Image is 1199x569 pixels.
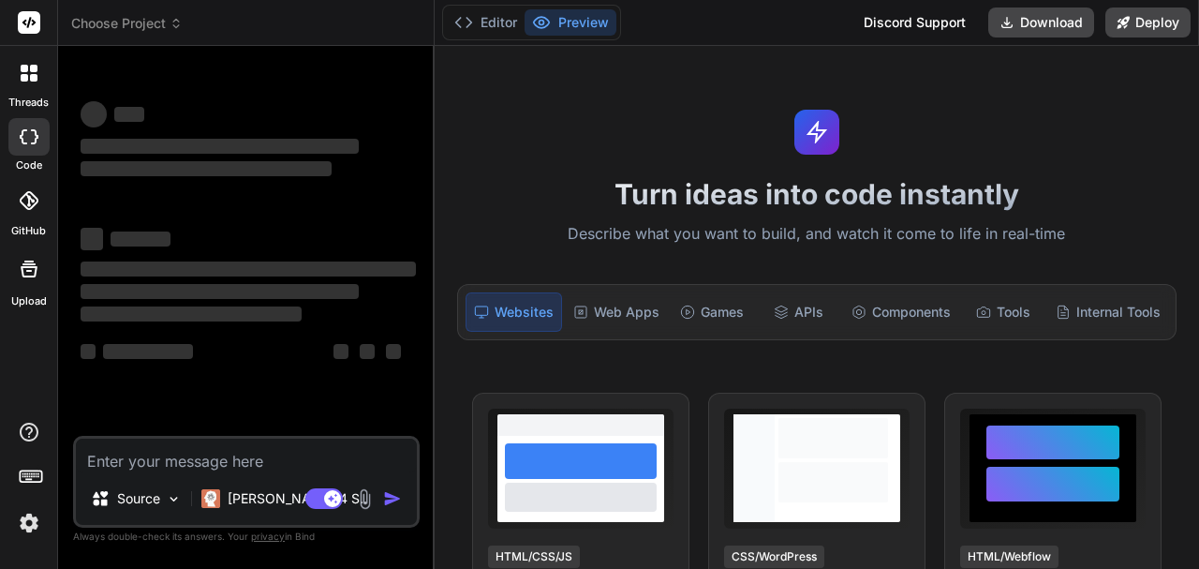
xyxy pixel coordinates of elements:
[81,228,103,250] span: ‌
[11,223,46,239] label: GitHub
[988,7,1094,37] button: Download
[81,161,332,176] span: ‌
[11,293,47,309] label: Upload
[201,489,220,508] img: Claude 4 Sonnet
[566,292,667,332] div: Web Apps
[333,344,348,359] span: ‌
[757,292,839,332] div: APIs
[447,9,525,36] button: Editor
[81,101,107,127] span: ‌
[81,344,96,359] span: ‌
[71,14,183,33] span: Choose Project
[117,489,160,508] p: Source
[466,292,562,332] div: Websites
[114,107,144,122] span: ‌
[962,292,1044,332] div: Tools
[81,262,416,277] span: ‌
[446,177,1188,211] h1: Turn ideas into code instantly
[1048,292,1168,332] div: Internal Tools
[525,9,616,36] button: Preview
[844,292,958,332] div: Components
[166,491,182,507] img: Pick Models
[354,488,376,510] img: attachment
[81,139,359,154] span: ‌
[81,307,302,322] span: ‌
[103,344,193,359] span: ‌
[1105,7,1191,37] button: Deploy
[724,546,824,568] div: CSS/WordPress
[671,292,753,332] div: Games
[960,546,1058,568] div: HTML/Webflow
[111,232,170,247] span: ‌
[228,489,367,508] p: [PERSON_NAME] 4 S..
[251,531,285,542] span: privacy
[73,528,420,546] p: Always double-check its answers. Your in Bind
[13,507,45,539] img: settings
[8,95,49,111] label: threads
[446,222,1188,247] p: Describe what you want to build, and watch it come to life in real-time
[383,489,402,508] img: icon
[360,344,375,359] span: ‌
[852,7,977,37] div: Discord Support
[386,344,401,359] span: ‌
[488,546,580,568] div: HTML/CSS/JS
[16,157,42,173] label: code
[81,284,359,299] span: ‌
